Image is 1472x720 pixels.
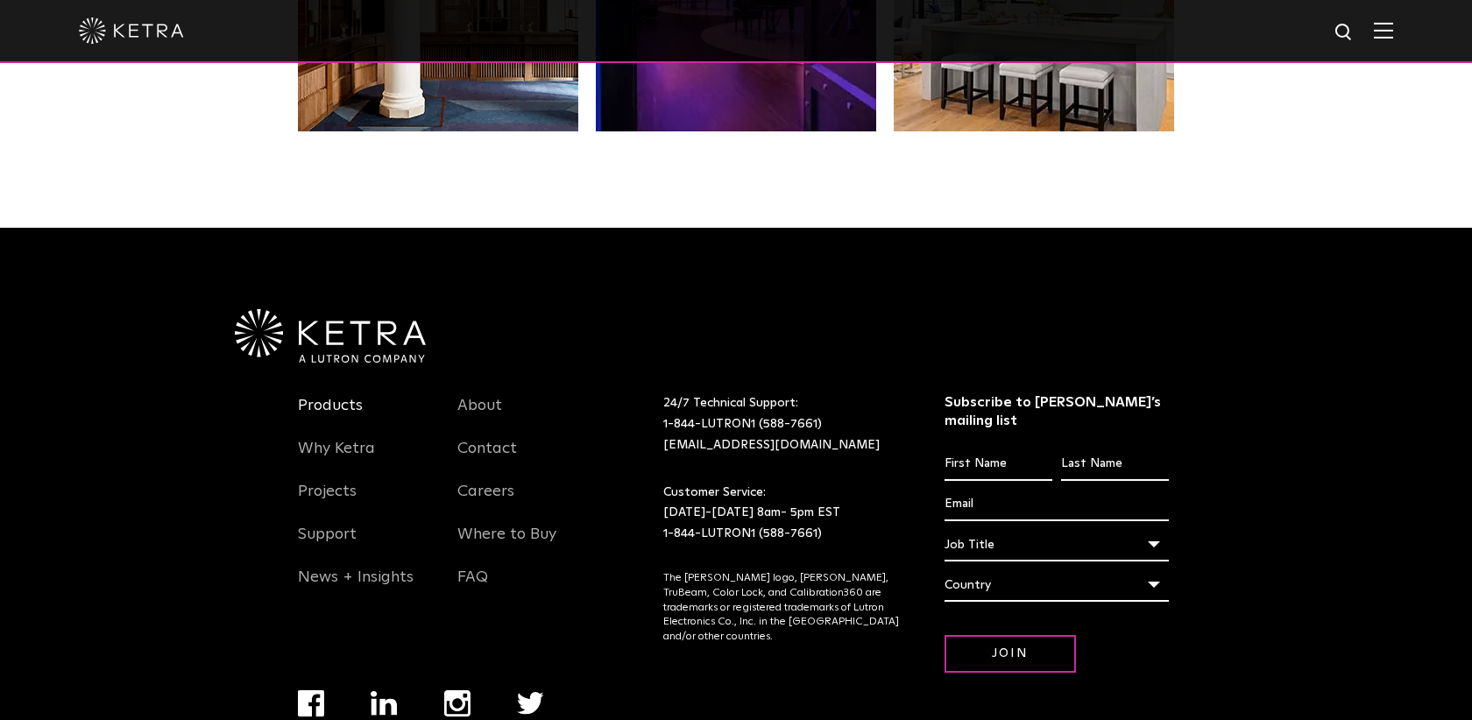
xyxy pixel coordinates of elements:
[945,528,1170,561] div: Job Title
[457,439,517,479] a: Contact
[298,690,324,716] img: facebook
[457,393,591,608] div: Navigation Menu
[371,691,398,716] img: linkedin
[457,568,488,608] a: FAQ
[663,439,880,451] a: [EMAIL_ADDRESS][DOMAIN_NAME]
[945,448,1052,481] input: First Name
[663,527,822,540] a: 1-844-LUTRON1 (588-7661)
[1061,448,1169,481] input: Last Name
[298,568,414,608] a: News + Insights
[457,525,556,565] a: Where to Buy
[298,439,375,479] a: Why Ketra
[298,393,431,608] div: Navigation Menu
[457,482,514,522] a: Careers
[945,393,1170,430] h3: Subscribe to [PERSON_NAME]’s mailing list
[663,571,901,645] p: The [PERSON_NAME] logo, [PERSON_NAME], TruBeam, Color Lock, and Calibration360 are trademarks or ...
[1374,22,1393,39] img: Hamburger%20Nav.svg
[235,309,426,364] img: Ketra-aLutronCo_White_RGB
[945,635,1076,673] input: Join
[298,396,363,436] a: Products
[663,418,822,430] a: 1-844-LUTRON1 (588-7661)
[298,525,357,565] a: Support
[663,483,901,545] p: Customer Service: [DATE]-[DATE] 8am- 5pm EST
[945,568,1170,602] div: Country
[1334,22,1355,44] img: search icon
[517,692,544,715] img: twitter
[945,488,1170,521] input: Email
[298,482,357,522] a: Projects
[457,396,502,436] a: About
[444,690,471,716] img: instagram
[663,393,901,455] p: 24/7 Technical Support:
[79,18,184,44] img: ketra-logo-2019-white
